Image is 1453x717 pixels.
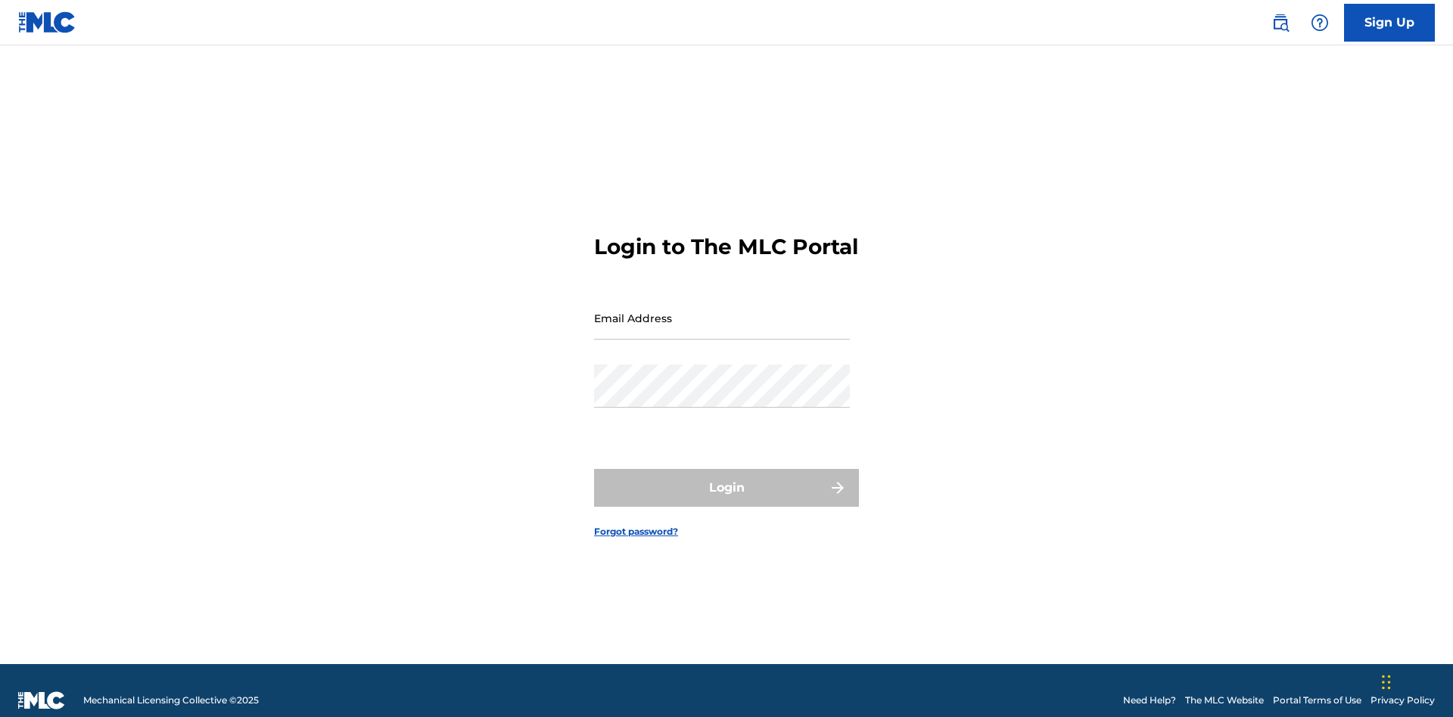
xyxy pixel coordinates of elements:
a: Sign Up [1344,4,1435,42]
a: Need Help? [1123,694,1176,707]
img: logo [18,691,65,709]
div: Help [1305,8,1335,38]
iframe: Chat Widget [1377,644,1453,717]
a: Public Search [1265,8,1296,38]
a: Portal Terms of Use [1273,694,1361,707]
img: MLC Logo [18,11,76,33]
a: Forgot password? [594,525,678,539]
img: search [1271,14,1290,32]
h3: Login to The MLC Portal [594,234,858,260]
a: The MLC Website [1185,694,1264,707]
div: Drag [1382,660,1391,705]
img: help [1311,14,1329,32]
a: Privacy Policy [1371,694,1435,707]
span: Mechanical Licensing Collective © 2025 [83,694,259,707]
